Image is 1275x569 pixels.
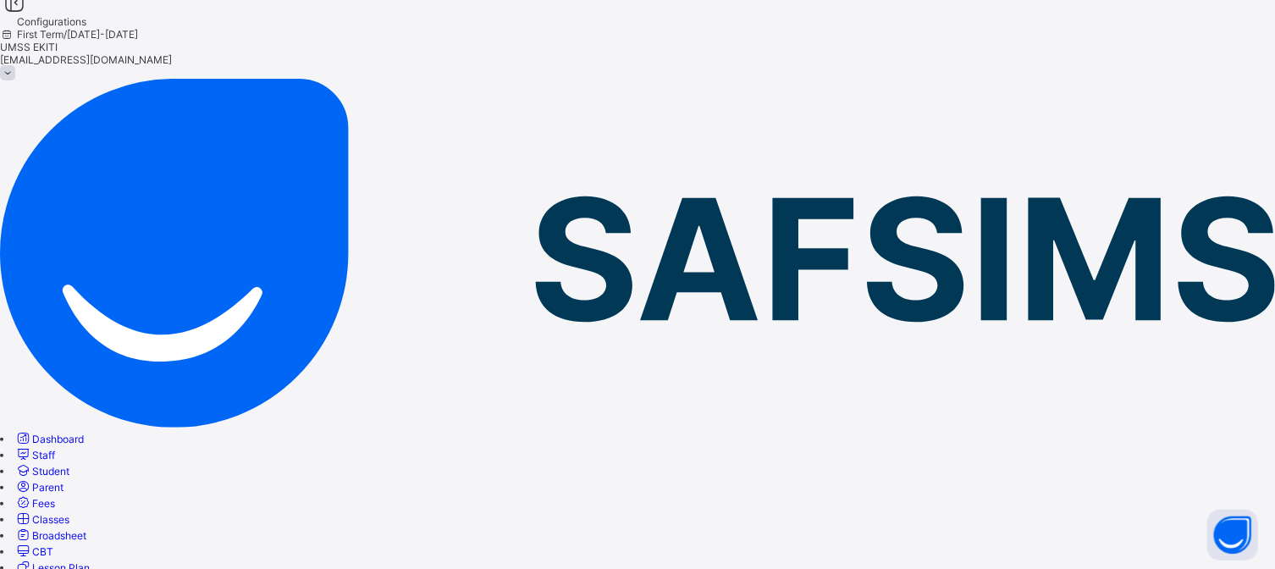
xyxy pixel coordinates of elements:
[32,513,69,526] span: Classes
[32,433,84,445] span: Dashboard
[14,545,53,558] a: CBT
[17,15,86,28] span: Configurations
[32,529,86,542] span: Broadsheet
[32,497,55,510] span: Fees
[14,513,69,526] a: Classes
[14,529,86,542] a: Broadsheet
[14,449,55,461] a: Staff
[1207,510,1258,561] button: Open asap
[32,481,63,494] span: Parent
[14,497,55,510] a: Fees
[32,449,55,461] span: Staff
[14,433,84,445] a: Dashboard
[14,481,63,494] a: Parent
[14,465,69,478] a: Student
[32,545,53,558] span: CBT
[32,465,69,478] span: Student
